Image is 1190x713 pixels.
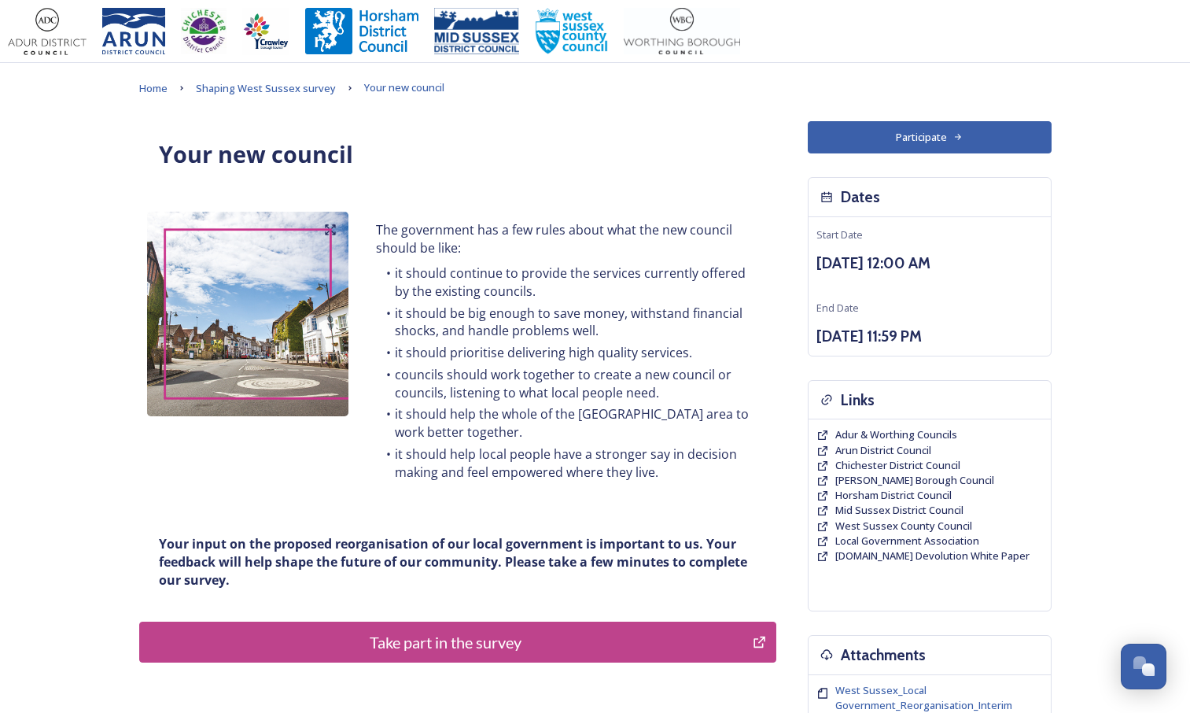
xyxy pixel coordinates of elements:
li: it should continue to provide the services currently offered by the existing councils. [376,264,756,300]
span: Chichester District Council [835,458,960,472]
span: End Date [816,301,859,315]
button: Participate [808,121,1052,153]
img: Worthing_Adur%20%281%29.jpg [624,8,740,55]
span: Adur & Worthing Councils [835,427,957,441]
a: West Sussex County Council [835,519,972,534]
h3: [DATE] 11:59 PM [816,325,1043,348]
h3: Dates [841,186,880,209]
span: Home [139,81,168,95]
span: Arun District Council [835,443,931,457]
a: [DOMAIN_NAME] Devolution White Paper [835,549,1030,563]
span: Horsham District Council [835,488,952,502]
a: Mid Sussex District Council [835,503,963,518]
a: Horsham District Council [835,488,952,503]
span: Your new council [364,80,444,94]
a: Arun District Council [835,443,931,458]
img: 150ppimsdc%20logo%20blue.png [434,8,519,55]
a: Adur & Worthing Councils [835,427,957,442]
div: Take part in the survey [148,630,745,654]
li: it should help local people have a stronger say in decision making and feel empowered where they ... [376,445,756,481]
a: Shaping West Sussex survey [196,79,336,98]
a: Home [139,79,168,98]
h3: Links [841,389,875,412]
img: Crawley%20BC%20logo.jpg [242,8,289,55]
span: Shaping West Sussex survey [196,81,336,95]
span: Start Date [816,227,863,242]
h3: [DATE] 12:00 AM [816,252,1043,275]
img: Horsham%20DC%20Logo.jpg [305,8,418,55]
span: Mid Sussex District Council [835,503,963,517]
img: Arun%20District%20Council%20logo%20blue%20CMYK.jpg [102,8,165,55]
p: The government has a few rules about what the new council should be like: [376,221,756,257]
a: Local Government Association [835,534,979,549]
li: it should prioritise delivering high quality services. [376,344,756,362]
strong: Your new council [159,139,353,169]
strong: Your input on the proposed reorganisation of our local government is important to us. Your feedba... [159,535,750,588]
img: WSCCPos-Spot-25mm.jpg [535,8,609,55]
li: it should help the whole of the [GEOGRAPHIC_DATA] area to work better together. [376,405,756,441]
button: Open Chat [1121,644,1166,689]
li: councils should work together to create a new council or councils, listening to what local people... [376,366,756,401]
span: [PERSON_NAME] Borough Council [835,473,994,487]
li: it should be big enough to save money, withstand financial shocks, and handle problems well. [376,305,756,340]
h3: Attachments [841,644,926,667]
a: [PERSON_NAME] Borough Council [835,473,994,488]
img: Adur%20logo%20%281%29.jpeg [8,8,87,55]
button: Take part in the survey [139,622,776,663]
img: CDC%20Logo%20-%20you%20may%20have%20a%20better%20version.jpg [181,8,227,55]
a: Chichester District Council [835,458,960,473]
